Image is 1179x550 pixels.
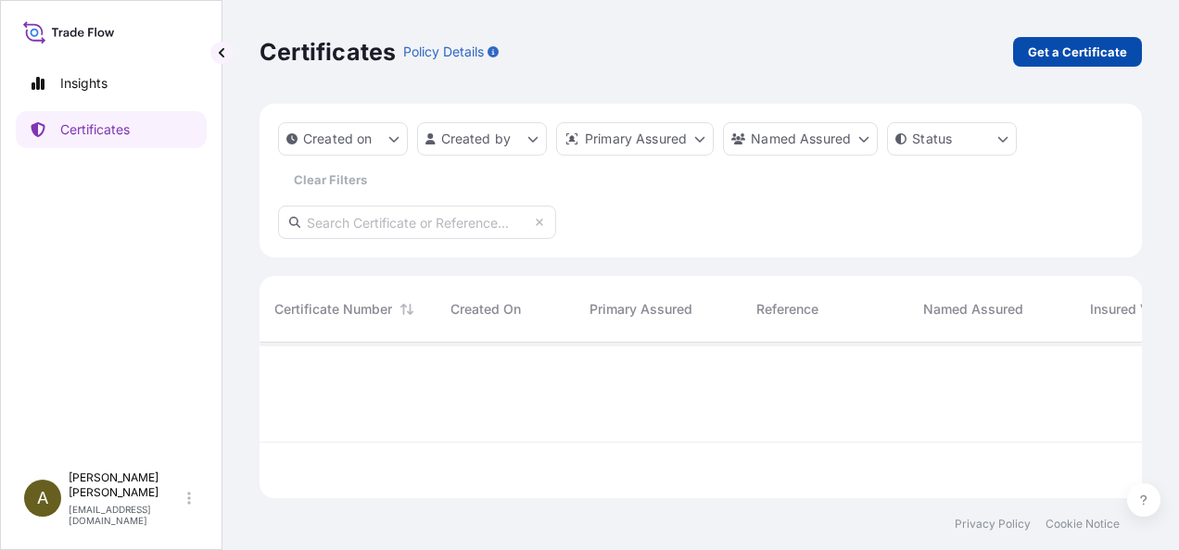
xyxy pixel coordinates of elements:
a: Insights [16,65,207,102]
p: [PERSON_NAME] [PERSON_NAME] [69,470,184,500]
p: Certificates [260,37,396,67]
p: Status [912,130,952,148]
button: createdOn Filter options [278,122,408,156]
span: A [37,489,48,507]
span: Created On [450,300,521,319]
button: Clear Filters [278,165,382,194]
a: Get a Certificate [1013,37,1142,67]
p: Clear Filters [294,170,367,189]
span: Insured Value [1090,300,1174,319]
p: Created by [441,130,512,148]
a: Cookie Notice [1046,517,1120,531]
span: Reference [756,300,818,319]
button: certificateStatus Filter options [887,122,1017,156]
p: Created on [303,130,373,148]
p: Policy Details [403,43,484,61]
p: [EMAIL_ADDRESS][DOMAIN_NAME] [69,504,184,526]
p: Primary Assured [585,130,687,148]
button: distributor Filter options [556,122,714,156]
button: Sort [396,298,418,320]
input: Search Certificate or Reference... [278,206,556,239]
p: Named Assured [751,130,851,148]
button: cargoOwner Filter options [723,122,878,156]
span: Primary Assured [589,300,692,319]
span: Certificate Number [274,300,392,319]
button: createdBy Filter options [417,122,547,156]
a: Certificates [16,111,207,148]
span: Named Assured [923,300,1023,319]
p: Get a Certificate [1028,43,1127,61]
p: Insights [60,74,108,93]
a: Privacy Policy [955,517,1031,531]
p: Certificates [60,120,130,139]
